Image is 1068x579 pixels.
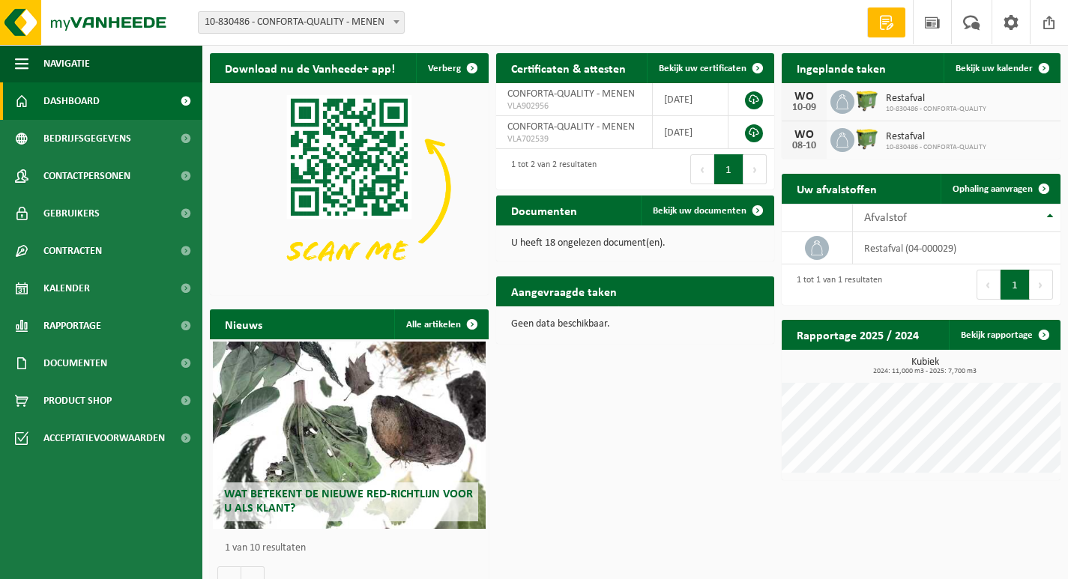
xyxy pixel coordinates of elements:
[789,268,882,301] div: 1 tot 1 van 1 resultaten
[886,131,986,143] span: Restafval
[782,320,934,349] h2: Rapportage 2025 / 2024
[43,270,90,307] span: Kalender
[782,53,901,82] h2: Ingeplande taken
[496,53,641,82] h2: Certificaten & attesten
[864,212,907,224] span: Afvalstof
[941,174,1059,204] a: Ophaling aanvragen
[853,232,1060,264] td: restafval (04-000029)
[653,83,728,116] td: [DATE]
[43,382,112,419] span: Product Shop
[854,88,880,113] img: WB-1100-HPE-GN-50
[507,88,635,100] span: CONFORTA-QUALITY - MENEN
[210,309,277,339] h2: Nieuws
[949,320,1059,350] a: Bekijk rapportage
[944,53,1059,83] a: Bekijk uw kalender
[653,206,746,216] span: Bekijk uw documenten
[43,232,102,270] span: Contracten
[659,64,746,73] span: Bekijk uw certificaten
[511,319,760,330] p: Geen data beschikbaar.
[789,103,819,113] div: 10-09
[690,154,714,184] button: Previous
[428,64,461,73] span: Verberg
[416,53,487,83] button: Verberg
[977,270,1001,300] button: Previous
[511,238,760,249] p: U heeft 18 ongelezen document(en).
[504,153,597,186] div: 1 tot 2 van 2 resultaten
[496,195,592,225] h2: Documenten
[213,342,486,529] a: Wat betekent de nieuwe RED-richtlijn voor u als klant?
[886,93,986,105] span: Restafval
[653,116,728,149] td: [DATE]
[199,12,404,33] span: 10-830486 - CONFORTA-QUALITY - MENEN
[953,184,1033,194] span: Ophaling aanvragen
[789,141,819,151] div: 08-10
[225,543,481,554] p: 1 van 10 resultaten
[1030,270,1053,300] button: Next
[43,157,130,195] span: Contactpersonen
[789,357,1061,375] h3: Kubiek
[43,307,101,345] span: Rapportage
[210,83,489,292] img: Download de VHEPlus App
[789,129,819,141] div: WO
[43,195,100,232] span: Gebruikers
[789,91,819,103] div: WO
[641,195,773,225] a: Bekijk uw documenten
[647,53,773,83] a: Bekijk uw certificaten
[43,419,165,457] span: Acceptatievoorwaarden
[43,45,90,82] span: Navigatie
[1001,270,1030,300] button: 1
[854,126,880,151] img: WB-1100-HPE-GN-50
[43,82,100,120] span: Dashboard
[886,105,986,114] span: 10-830486 - CONFORTA-QUALITY
[507,133,642,145] span: VLA702539
[496,276,632,306] h2: Aangevraagde taken
[507,100,642,112] span: VLA902956
[714,154,743,184] button: 1
[782,174,892,203] h2: Uw afvalstoffen
[43,345,107,382] span: Documenten
[43,120,131,157] span: Bedrijfsgegevens
[507,121,635,133] span: CONFORTA-QUALITY - MENEN
[789,368,1061,375] span: 2024: 11,000 m3 - 2025: 7,700 m3
[394,309,487,339] a: Alle artikelen
[743,154,767,184] button: Next
[886,143,986,152] span: 10-830486 - CONFORTA-QUALITY
[956,64,1033,73] span: Bekijk uw kalender
[210,53,410,82] h2: Download nu de Vanheede+ app!
[224,488,473,515] span: Wat betekent de nieuwe RED-richtlijn voor u als klant?
[198,11,405,34] span: 10-830486 - CONFORTA-QUALITY - MENEN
